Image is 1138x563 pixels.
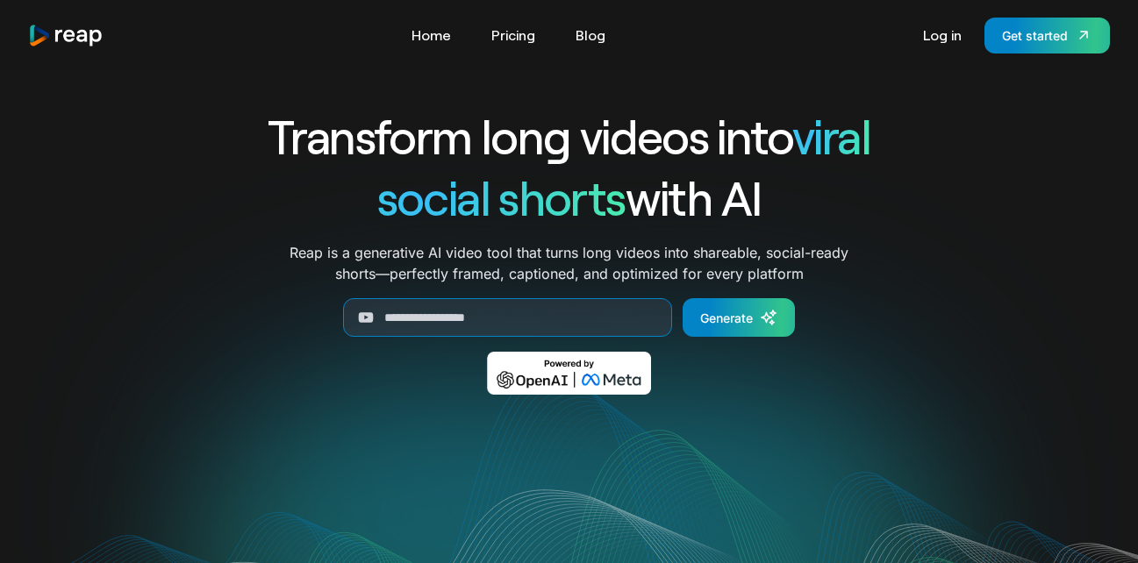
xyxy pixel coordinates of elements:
a: Generate [683,298,795,337]
h1: Transform long videos into [204,105,934,167]
div: Generate [700,309,753,327]
p: Reap is a generative AI video tool that turns long videos into shareable, social-ready shorts—per... [290,242,848,284]
form: Generate Form [204,298,934,337]
a: Log in [914,21,970,49]
a: Pricing [483,21,544,49]
img: reap logo [28,24,104,47]
div: Get started [1002,26,1068,45]
a: Blog [567,21,614,49]
a: Home [403,21,460,49]
span: social shorts [377,168,626,225]
a: Get started [984,18,1110,53]
a: home [28,24,104,47]
img: Powered by OpenAI & Meta [487,352,651,395]
span: viral [792,107,870,164]
h1: with AI [204,167,934,228]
